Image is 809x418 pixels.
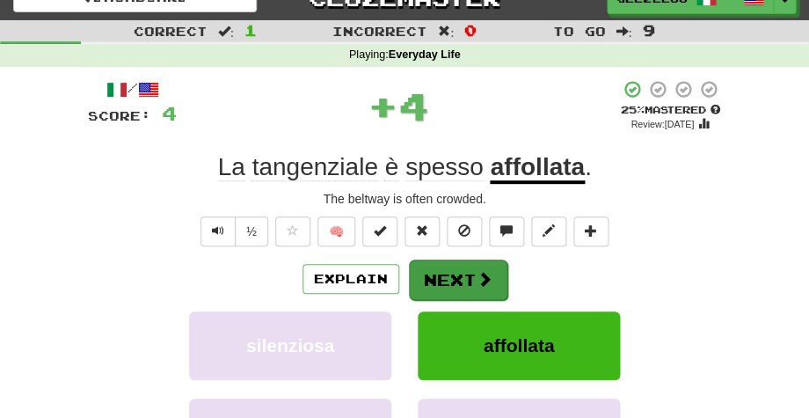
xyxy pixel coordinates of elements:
[642,21,654,39] span: 9
[484,335,555,356] span: affollata
[405,153,484,181] span: spesso
[251,153,377,181] span: tangenziale
[490,153,584,184] u: affollata
[88,190,721,208] div: The beltway is often crowded.
[302,264,399,294] button: Explain
[531,216,566,246] button: Edit sentence (alt+d)
[332,24,427,39] span: Incorrect
[616,25,631,37] span: :
[438,25,454,37] span: :
[88,108,151,123] span: Score:
[619,103,721,117] div: Mastered
[388,48,460,61] strong: Everyday Life
[362,216,397,246] button: Set this sentence to 100% Mastered (alt+m)
[235,216,268,246] button: ½
[317,216,355,246] button: 🧠
[218,25,234,37] span: :
[162,102,177,124] span: 4
[384,153,398,181] span: è
[489,216,524,246] button: Discuss sentence (alt+u)
[275,216,310,246] button: Favorite sentence (alt+f)
[573,216,609,246] button: Add to collection (alt+a)
[368,79,398,132] span: +
[246,335,334,356] span: silenziosa
[464,21,477,39] span: 0
[552,24,605,39] span: To go
[88,79,177,101] div: /
[200,216,236,246] button: Play sentence audio (ctl+space)
[404,216,440,246] button: Reset to 0% Mastered (alt+r)
[398,84,429,128] span: 4
[134,24,208,39] span: Correct
[621,104,645,115] span: 25 %
[447,216,482,246] button: Ignore sentence (alt+i)
[585,153,592,180] span: .
[244,21,257,39] span: 1
[189,312,391,380] button: silenziosa
[418,312,620,380] button: affollata
[630,119,694,129] small: Review: [DATE]
[197,216,268,246] div: Text-to-speech controls
[218,153,245,181] span: La
[409,260,507,300] button: Next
